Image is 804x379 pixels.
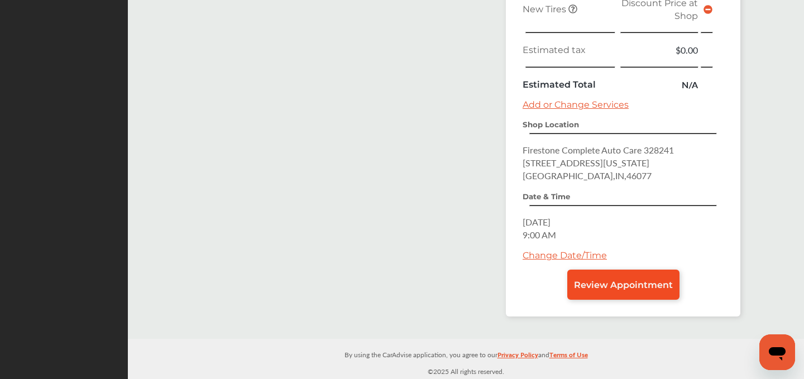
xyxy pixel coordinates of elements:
td: $0.00 [618,41,701,59]
a: Review Appointment [567,270,679,300]
a: Privacy Policy [497,348,538,366]
span: [STREET_ADDRESS][US_STATE] [523,156,649,169]
p: By using the CarAdvise application, you agree to our and [128,348,804,360]
span: Review Appointment [574,280,673,290]
span: 9:00 AM [523,228,556,241]
strong: Shop Location [523,120,579,129]
span: [GEOGRAPHIC_DATA] , IN , 46077 [523,169,652,182]
a: Change Date/Time [523,250,607,261]
div: © 2025 All rights reserved. [128,339,804,379]
td: N/A [618,75,701,94]
td: Estimated Total [520,75,618,94]
a: Add or Change Services [523,99,629,110]
span: [DATE] [523,215,551,228]
strong: Date & Time [523,192,570,201]
iframe: Button to launch messaging window [759,334,795,370]
span: Firestone Complete Auto Care 328241 [523,143,674,156]
td: Estimated tax [520,41,618,59]
a: Terms of Use [549,348,588,366]
span: New Tires [523,4,568,15]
